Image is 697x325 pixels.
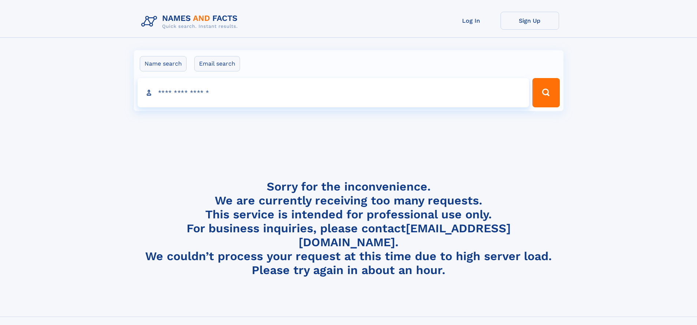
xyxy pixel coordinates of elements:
[501,12,559,30] a: Sign Up
[299,221,511,249] a: [EMAIL_ADDRESS][DOMAIN_NAME]
[140,56,187,71] label: Name search
[194,56,240,71] label: Email search
[138,12,244,32] img: Logo Names and Facts
[442,12,501,30] a: Log In
[138,78,529,107] input: search input
[532,78,559,107] button: Search Button
[138,180,559,277] h4: Sorry for the inconvenience. We are currently receiving too many requests. This service is intend...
